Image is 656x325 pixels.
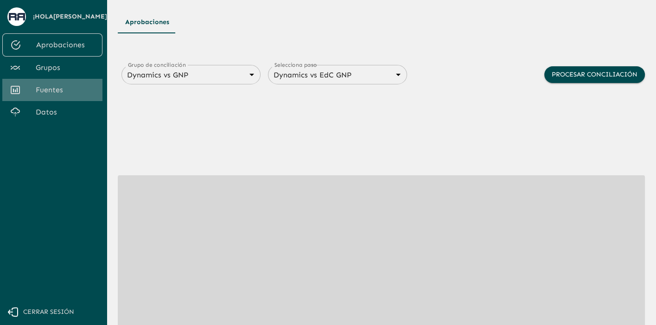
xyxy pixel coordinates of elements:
img: avatar [9,13,25,20]
span: Datos [36,107,95,118]
span: Aprobaciones [36,39,95,51]
span: ¡Hola [PERSON_NAME] ! [33,11,109,23]
a: Aprobaciones [2,33,102,57]
button: Procesar conciliación [544,66,645,83]
button: Aprobaciones [118,11,177,33]
a: Fuentes [2,79,102,101]
div: Dynamics vs EdC GNP [268,68,407,82]
span: Cerrar sesión [23,306,74,318]
a: Datos [2,101,102,123]
div: Tipos de Movimientos [118,11,645,33]
span: Fuentes [36,84,95,96]
a: Grupos [2,57,102,79]
div: Dynamics vs GNP [121,68,261,82]
span: Grupos [36,62,95,73]
label: Selecciona paso [274,61,317,69]
label: Grupo de conciliación [128,61,186,69]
